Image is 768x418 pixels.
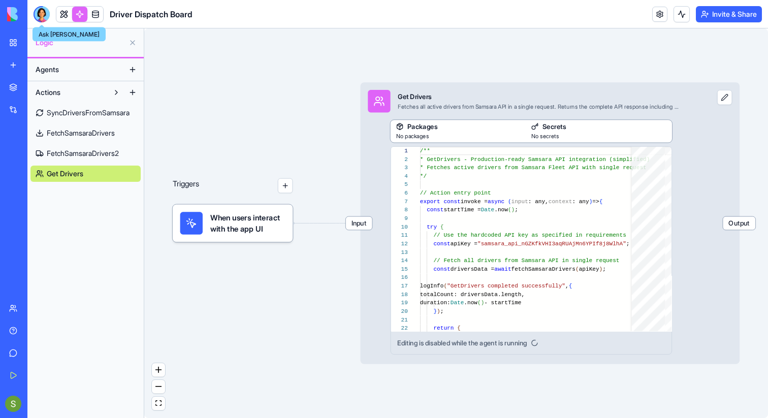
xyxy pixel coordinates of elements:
[7,7,70,21] img: logo
[30,84,108,101] button: Actions
[391,324,408,333] div: 22
[508,207,511,213] span: (
[488,199,504,205] span: async
[447,283,565,290] span: "GetDrivers completed successfully"
[391,248,408,256] div: 13
[443,283,447,290] span: (
[565,283,569,290] span: ,
[210,212,285,234] span: When users interact with the app UI
[30,61,124,78] button: Agents
[391,299,408,307] div: 19
[457,325,461,332] span: {
[391,147,408,155] div: 1
[464,300,477,306] span: .now
[579,266,599,273] span: apiKey
[398,103,679,111] div: Fetches all active drivers from Samsara API in a single request. Returns the complete API respons...
[396,133,429,140] span: No packages
[47,148,119,158] span: FetchSamsaraDrivers2
[391,189,408,198] div: 6
[511,266,575,273] span: fetchSamsaraDrivers
[433,232,602,239] span: // Use the hardcoded API key as specified in requi
[586,156,650,163] span: ration (simplified)
[528,199,549,205] span: : any,
[391,291,408,299] div: 18
[391,307,408,316] div: 20
[451,266,495,273] span: driversData =
[391,180,408,189] div: 5
[494,266,511,273] span: await
[440,308,444,315] span: ;
[398,92,679,101] div: Get Drivers
[152,380,165,394] button: zoom out
[391,223,408,232] div: 10
[602,258,619,264] span: quest
[433,266,450,273] span: const
[427,207,443,213] span: const
[36,38,124,48] span: Logic
[420,190,491,197] span: // Action entry point
[599,199,603,205] span: {
[592,199,599,205] span: =>
[391,265,408,274] div: 15
[511,207,515,213] span: )
[391,206,408,214] div: 8
[481,207,495,213] span: Date
[626,241,630,247] span: ;
[391,282,408,291] div: 17
[440,223,444,230] span: {
[599,266,603,273] span: )
[47,169,83,179] span: Get Drivers
[391,172,408,181] div: 4
[602,232,626,239] span: rements
[346,217,372,230] span: Input
[572,199,589,205] span: : any
[461,199,488,205] span: invoke =
[723,217,755,230] span: Output
[427,223,437,230] span: try
[484,300,521,306] span: - startTime
[477,300,481,306] span: (
[508,199,511,205] span: (
[420,156,586,163] span: * GetDrivers - Production-ready Samsara API integ
[433,258,602,264] span: // Fetch all drivers from Samsara API in single re
[420,283,444,290] span: logInfo
[602,266,606,273] span: ;
[481,300,485,306] span: )
[47,128,115,138] span: FetchSamsaraDrivers
[407,122,437,131] span: Packages
[391,198,408,206] div: 7
[586,165,647,171] span: ith single request
[391,256,408,265] div: 14
[443,207,481,213] span: startTime =
[33,27,106,42] div: Ask [PERSON_NAME]
[696,6,762,22] button: Invite & Share
[47,108,130,118] span: SyncDriversFromSamsara
[443,199,460,205] span: const
[420,199,440,205] span: export
[542,122,566,131] span: Secrets
[30,125,141,141] a: FetchSamsaraDrivers
[477,241,626,247] span: "samsara_api_nGZKfkVHI3aqRUAjMn6YPIf8j8WlhA"
[391,316,408,325] div: 21
[575,266,579,273] span: (
[420,300,451,306] span: duration:
[391,240,408,248] div: 12
[391,273,408,282] div: 16
[30,166,141,182] a: Get Drivers
[433,308,437,315] span: }
[391,231,408,240] div: 11
[420,165,586,171] span: * Fetches active drivers from Samsara Fleet API w
[152,397,165,410] button: fit view
[36,65,59,75] span: Agents
[152,363,165,377] button: zoom in
[173,205,293,242] div: When users interact with the app UI
[391,214,408,223] div: 9
[30,145,141,162] a: FetchSamsaraDrivers2
[433,241,450,247] span: const
[173,148,293,242] div: Triggers
[437,308,440,315] span: )
[531,133,559,140] span: No secrets
[36,87,60,98] span: Actions
[391,164,408,172] div: 3
[515,207,518,213] span: ;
